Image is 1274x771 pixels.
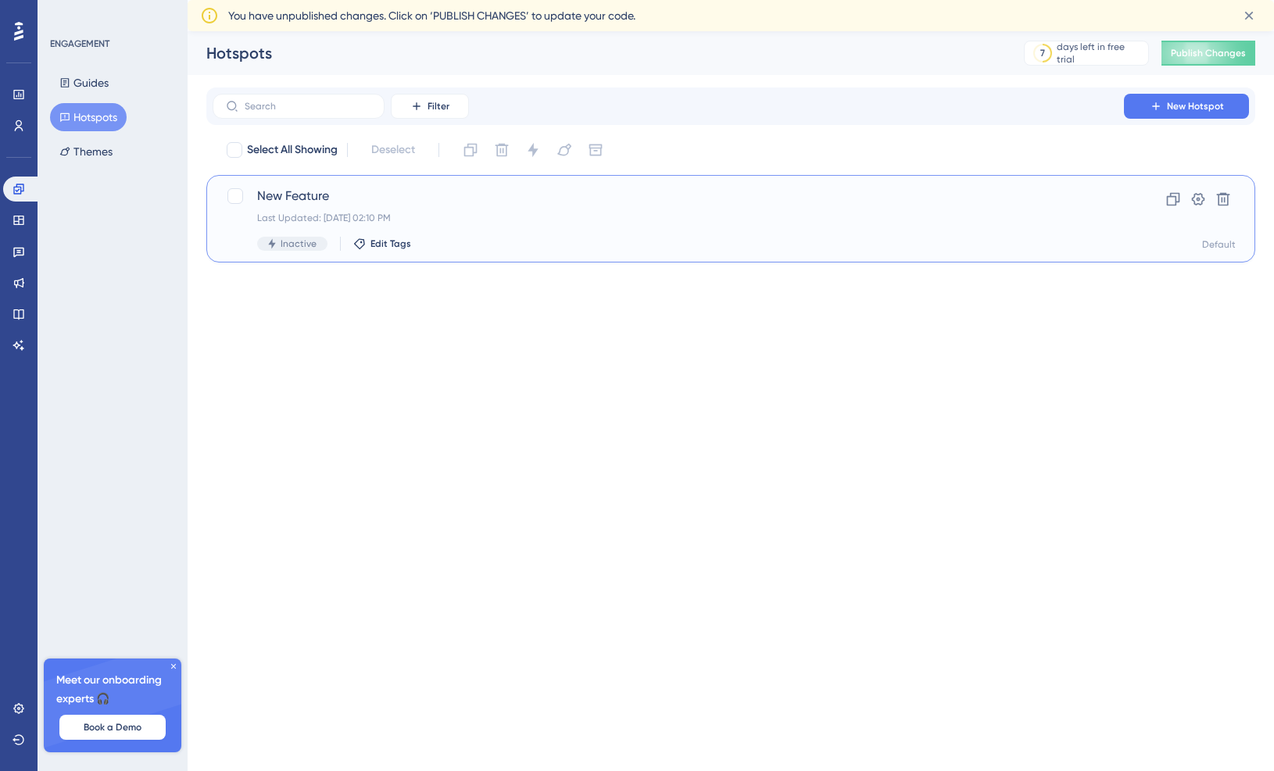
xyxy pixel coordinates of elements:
[370,237,411,250] span: Edit Tags
[391,94,469,119] button: Filter
[1040,47,1045,59] div: 7
[428,100,449,112] span: Filter
[228,6,635,25] span: You have unpublished changes. Click on ‘PUBLISH CHANGES’ to update your code.
[50,103,127,131] button: Hotspots
[357,136,429,164] button: Deselect
[84,721,141,734] span: Book a Demo
[281,237,317,250] span: Inactive
[1171,47,1246,59] span: Publish Changes
[50,69,118,97] button: Guides
[59,715,166,740] button: Book a Demo
[257,212,1079,224] div: Last Updated: [DATE] 02:10 PM
[245,101,371,112] input: Search
[247,141,338,159] span: Select All Showing
[1167,100,1224,112] span: New Hotspot
[56,671,169,709] span: Meet our onboarding experts 🎧
[1057,41,1143,66] div: days left in free trial
[1202,238,1236,251] div: Default
[353,237,411,250] button: Edit Tags
[371,141,415,159] span: Deselect
[1124,94,1249,119] button: New Hotspot
[50,37,109,50] div: ENGAGEMENT
[257,187,1079,205] span: New Feature
[206,42,985,64] div: Hotspots
[1161,41,1255,66] button: Publish Changes
[50,137,122,166] button: Themes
